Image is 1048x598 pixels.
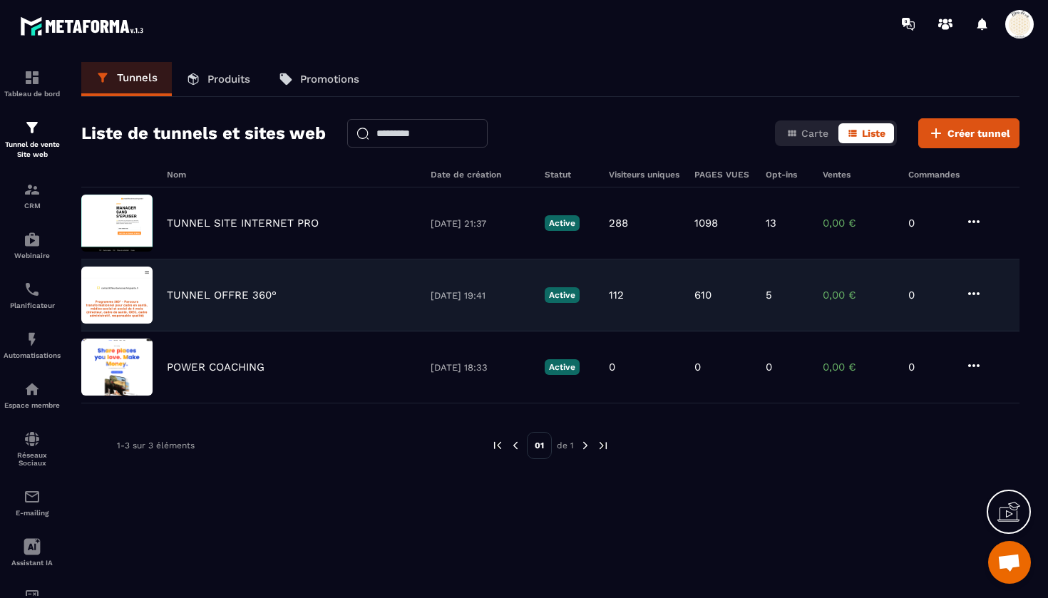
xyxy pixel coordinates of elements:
p: 0 [766,361,772,373]
img: formation [24,69,41,86]
span: Carte [801,128,828,139]
h6: Visiteurs uniques [609,170,680,180]
h6: Date de création [431,170,530,180]
h6: Commandes [908,170,960,180]
p: 0 [609,361,615,373]
a: formationformationTunnel de vente Site web [4,108,61,170]
p: 610 [694,289,711,301]
p: 112 [609,289,624,301]
p: de 1 [557,440,574,451]
p: Webinaire [4,252,61,259]
span: Liste [862,128,885,139]
p: Planificateur [4,301,61,309]
h6: Nom [167,170,416,180]
p: Espace membre [4,401,61,409]
a: Assistant IA [4,527,61,577]
img: automations [24,331,41,348]
img: image [81,267,153,324]
p: Active [545,359,580,375]
a: schedulerschedulerPlanificateur [4,270,61,320]
img: image [81,195,153,252]
a: automationsautomationsAutomatisations [4,320,61,370]
h6: Opt-ins [766,170,808,180]
p: 1-3 sur 3 éléments [117,440,195,450]
p: 0,00 € [823,217,894,230]
p: 0 [694,361,701,373]
a: automationsautomationsWebinaire [4,220,61,270]
a: formationformationCRM [4,170,61,220]
button: Créer tunnel [918,118,1019,148]
p: CRM [4,202,61,210]
p: Produits [207,73,250,86]
p: [DATE] 19:41 [431,290,530,301]
button: Liste [838,123,894,143]
img: email [24,488,41,505]
p: 0,00 € [823,289,894,301]
p: Active [545,287,580,303]
p: 13 [766,217,776,230]
p: Assistant IA [4,559,61,567]
img: logo [20,13,148,39]
p: 5 [766,289,772,301]
p: TUNNEL SITE INTERNET PRO [167,217,319,230]
p: Tunnel de vente Site web [4,140,61,160]
p: Réseaux Sociaux [4,451,61,467]
p: 1098 [694,217,718,230]
img: next [579,439,592,452]
button: Carte [778,123,837,143]
p: E-mailing [4,509,61,517]
img: formation [24,119,41,136]
p: 01 [527,432,552,459]
img: automations [24,381,41,398]
a: formationformationTableau de bord [4,58,61,108]
a: social-networksocial-networkRéseaux Sociaux [4,420,61,478]
img: prev [509,439,522,452]
p: 0,00 € [823,361,894,373]
p: 0 [908,217,951,230]
p: [DATE] 21:37 [431,218,530,229]
img: prev [491,439,504,452]
p: 0 [908,361,951,373]
img: automations [24,231,41,248]
h6: Ventes [823,170,894,180]
a: Produits [172,62,264,96]
a: automationsautomationsEspace membre [4,370,61,420]
img: social-network [24,431,41,448]
p: Tableau de bord [4,90,61,98]
img: next [597,439,610,452]
p: Active [545,215,580,231]
p: 288 [609,217,628,230]
p: 0 [908,289,951,301]
img: formation [24,181,41,198]
p: TUNNEL OFFRE 360° [167,289,277,301]
h2: Liste de tunnels et sites web [81,119,326,148]
h6: PAGES VUES [694,170,751,180]
a: Promotions [264,62,374,96]
a: Tunnels [81,62,172,96]
a: emailemailE-mailing [4,478,61,527]
span: Créer tunnel [947,126,1010,140]
p: Promotions [300,73,359,86]
p: [DATE] 18:33 [431,362,530,373]
p: POWER COACHING [167,361,264,373]
p: Automatisations [4,351,61,359]
p: Tunnels [117,71,158,84]
img: image [81,339,153,396]
div: Ouvrir le chat [988,541,1031,584]
img: scheduler [24,281,41,298]
h6: Statut [545,170,595,180]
